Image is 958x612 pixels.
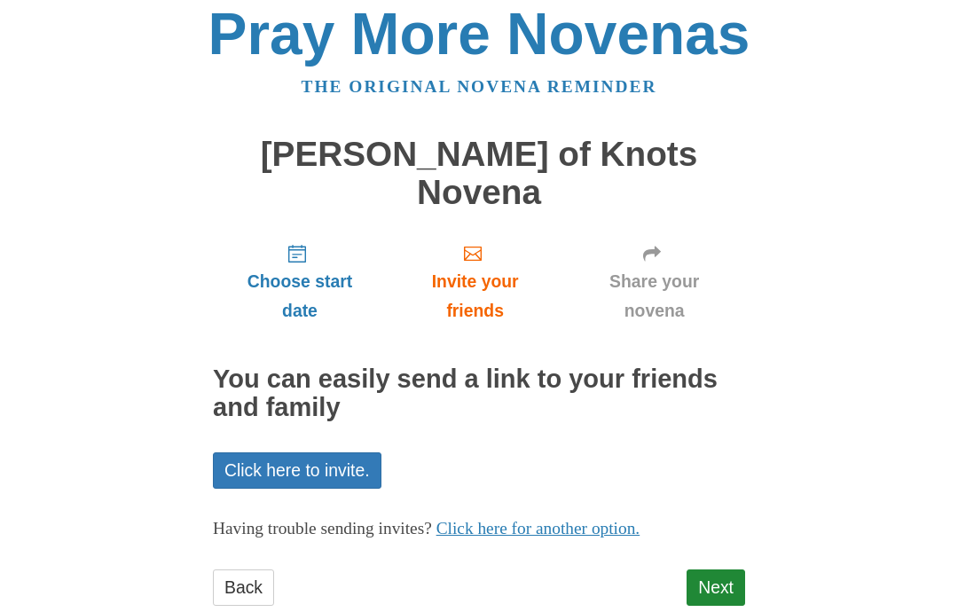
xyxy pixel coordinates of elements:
span: Choose start date [231,267,369,326]
a: Pray More Novenas [208,1,750,67]
a: The original novena reminder [302,77,657,96]
a: Share your novena [563,229,745,334]
a: Back [213,569,274,606]
a: Choose start date [213,229,387,334]
a: Click here to invite. [213,452,381,489]
a: Invite your friends [387,229,563,334]
span: Having trouble sending invites? [213,519,432,537]
a: Next [687,569,745,606]
a: Click here for another option. [436,519,640,537]
span: Share your novena [581,267,727,326]
span: Invite your friends [404,267,546,326]
h2: You can easily send a link to your friends and family [213,365,745,422]
h1: [PERSON_NAME] of Knots Novena [213,136,745,211]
